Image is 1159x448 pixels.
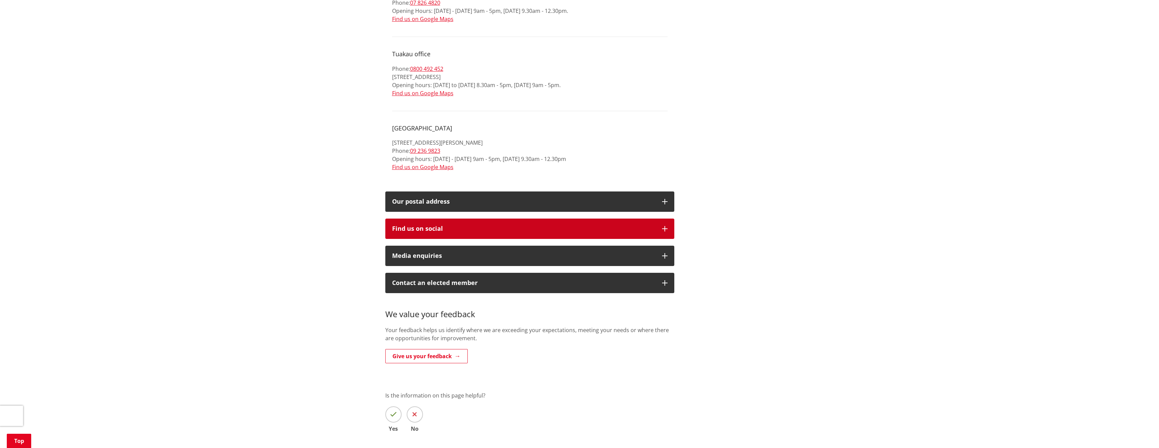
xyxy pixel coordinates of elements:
a: 0800 492 452 [410,65,443,73]
iframe: Messenger Launcher [1128,420,1152,444]
a: Find us on Google Maps [392,15,453,23]
p: Contact an elected member [392,280,655,286]
a: Find us on Google Maps [392,89,453,97]
div: Find us on social [392,225,655,232]
h3: We value your feedback [385,300,674,320]
a: Top [7,434,31,448]
h4: [GEOGRAPHIC_DATA] [392,125,668,132]
h2: Our postal address [392,198,655,205]
div: Media enquiries [392,252,655,259]
span: Yes [385,426,402,431]
p: [STREET_ADDRESS][PERSON_NAME] Phone: Opening hours: [DATE] - [DATE] 9am - 5pm, [DATE] 9.30am - 12... [392,139,668,171]
button: Find us on social [385,219,674,239]
a: 09 236 9823 [410,147,440,155]
p: Your feedback helps us identify where we are exceeding your expectations, meeting your needs or w... [385,326,674,342]
h4: Tuakau office [392,50,668,58]
button: Our postal address [385,191,674,212]
span: No [407,426,423,431]
button: Media enquiries [385,246,674,266]
a: Give us your feedback [385,349,468,363]
a: Find us on Google Maps [392,163,453,171]
button: Contact an elected member [385,273,674,293]
p: Phone: [STREET_ADDRESS] Opening hours: [DATE] to [DATE] 8.30am - 5pm, [DATE] 9am - 5pm. [392,65,668,97]
p: Is the information on this page helpful? [385,391,774,400]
